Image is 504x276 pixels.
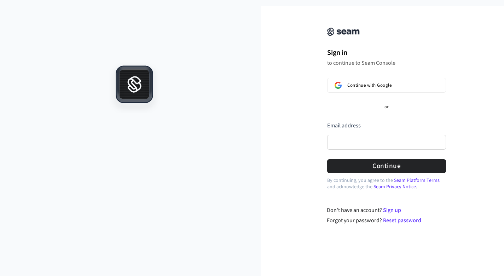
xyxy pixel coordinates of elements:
button: Sign in with GoogleContinue with Google [327,78,446,93]
div: Forgot your password? [327,216,446,225]
p: to continue to Seam Console [327,59,446,67]
img: Seam Console [327,28,360,36]
a: Sign up [383,206,401,214]
div: Don't have an account? [327,206,446,214]
a: Seam Platform Terms [394,177,440,184]
button: Continue [327,159,446,173]
span: Continue with Google [347,82,392,88]
img: Sign in with Google [335,82,342,89]
a: Seam Privacy Notice [373,183,416,190]
p: or [384,104,389,110]
label: Email address [327,122,361,130]
a: Reset password [383,217,421,224]
p: By continuing, you agree to the and acknowledge the . [327,177,446,190]
h1: Sign in [327,47,446,58]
